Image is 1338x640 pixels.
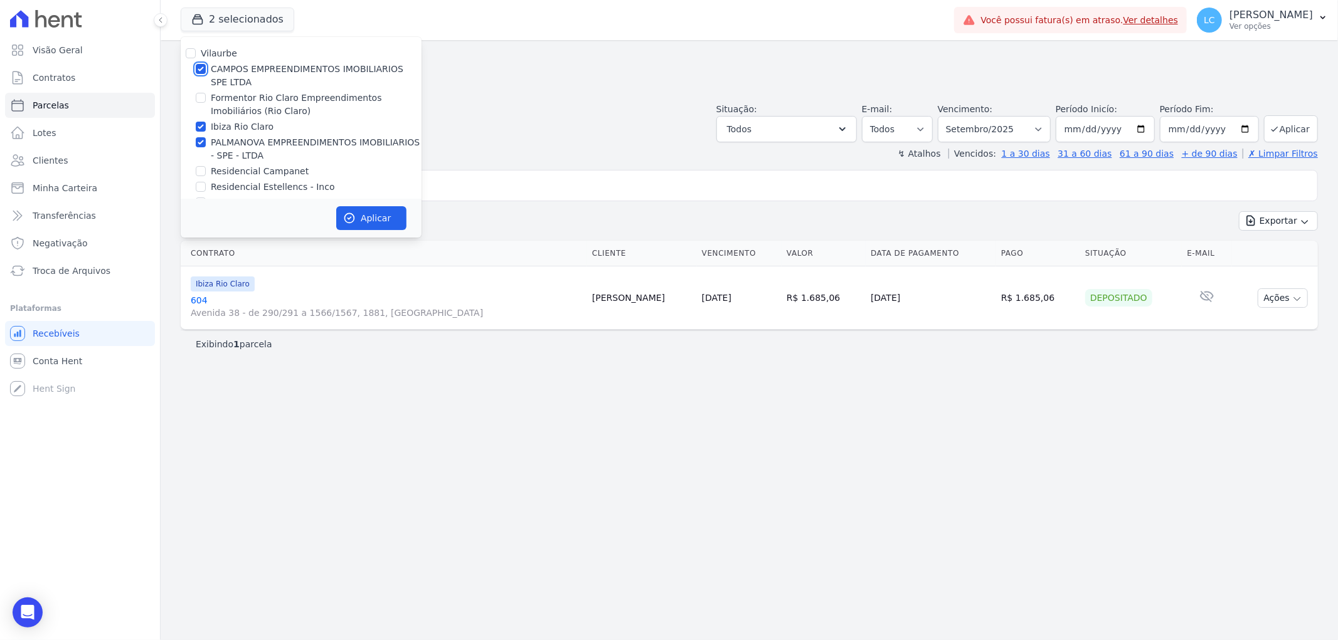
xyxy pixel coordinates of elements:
[996,266,1080,330] td: R$ 1.685,06
[33,327,80,340] span: Recebíveis
[201,48,237,58] label: Vilaurbe
[5,148,155,173] a: Clientes
[1056,104,1117,114] label: Período Inicío:
[5,349,155,374] a: Conta Hent
[233,339,240,349] b: 1
[938,104,992,114] label: Vencimento:
[1264,115,1318,142] button: Aplicar
[211,63,422,89] label: CAMPOS EMPREENDIMENTOS IMOBILIARIOS SPE LTDA
[181,8,294,31] button: 2 selecionados
[866,266,996,330] td: [DATE]
[181,241,587,266] th: Contrato
[33,127,56,139] span: Lotes
[33,265,110,277] span: Troca de Arquivos
[1243,149,1318,159] a: ✗ Limpar Filtros
[10,301,150,316] div: Plataformas
[1160,103,1259,116] label: Período Fim:
[980,14,1178,27] span: Você possui fatura(s) em atraso.
[1058,149,1112,159] a: 31 a 60 dias
[1002,149,1050,159] a: 1 a 30 dias
[727,122,751,137] span: Todos
[948,149,996,159] label: Vencidos:
[13,597,43,627] div: Open Intercom Messenger
[211,120,273,134] label: Ibiza Rio Claro
[996,241,1080,266] th: Pago
[211,92,422,118] label: Formentor Rio Claro Empreendimentos Imobiliários (Rio Claro)
[191,294,582,319] a: 604Avenida 38 - de 290/291 a 1566/1567, 1881, [GEOGRAPHIC_DATA]
[1187,3,1338,38] button: LC [PERSON_NAME] Ver opções
[702,293,731,303] a: [DATE]
[196,338,272,350] p: Exibindo parcela
[5,120,155,145] a: Lotes
[336,206,406,230] button: Aplicar
[1123,15,1179,25] a: Ver detalhes
[5,258,155,283] a: Troca de Arquivos
[1085,289,1152,307] div: Depositado
[587,241,697,266] th: Cliente
[866,241,996,266] th: Data de Pagamento
[1120,149,1174,159] a: 61 a 90 dias
[33,71,75,84] span: Contratos
[898,149,940,159] label: ↯ Atalhos
[862,104,893,114] label: E-mail:
[716,104,757,114] label: Situação:
[1182,149,1238,159] a: + de 90 dias
[211,196,333,209] label: Residencial Estellencs - LBA
[1204,16,1215,24] span: LC
[191,276,255,291] span: Ibiza Rio Claro
[211,136,422,162] label: PALMANOVA EMPREENDIMENTOS IMOBILIARIOS - SPE - LTDA
[716,116,857,142] button: Todos
[211,165,309,178] label: Residencial Campanet
[1182,241,1232,266] th: E-mail
[5,321,155,346] a: Recebíveis
[33,154,68,167] span: Clientes
[697,241,782,266] th: Vencimento
[191,307,582,319] span: Avenida 38 - de 290/291 a 1566/1567, 1881, [GEOGRAPHIC_DATA]
[204,173,1312,198] input: Buscar por nome do lote ou do cliente
[1080,241,1182,266] th: Situação
[5,231,155,256] a: Negativação
[782,241,866,266] th: Valor
[1229,21,1313,31] p: Ver opções
[33,237,88,249] span: Negativação
[587,266,697,330] td: [PERSON_NAME]
[5,203,155,228] a: Transferências
[5,176,155,201] a: Minha Carteira
[33,355,82,367] span: Conta Hent
[5,38,155,63] a: Visão Geral
[1239,211,1318,231] button: Exportar
[33,99,69,112] span: Parcelas
[1229,9,1313,21] p: [PERSON_NAME]
[33,209,96,222] span: Transferências
[33,182,97,194] span: Minha Carteira
[211,181,335,194] label: Residencial Estellencs - Inco
[782,266,866,330] td: R$ 1.685,06
[5,65,155,90] a: Contratos
[181,50,1318,73] h2: Parcelas
[1258,288,1308,308] button: Ações
[33,44,83,56] span: Visão Geral
[5,93,155,118] a: Parcelas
